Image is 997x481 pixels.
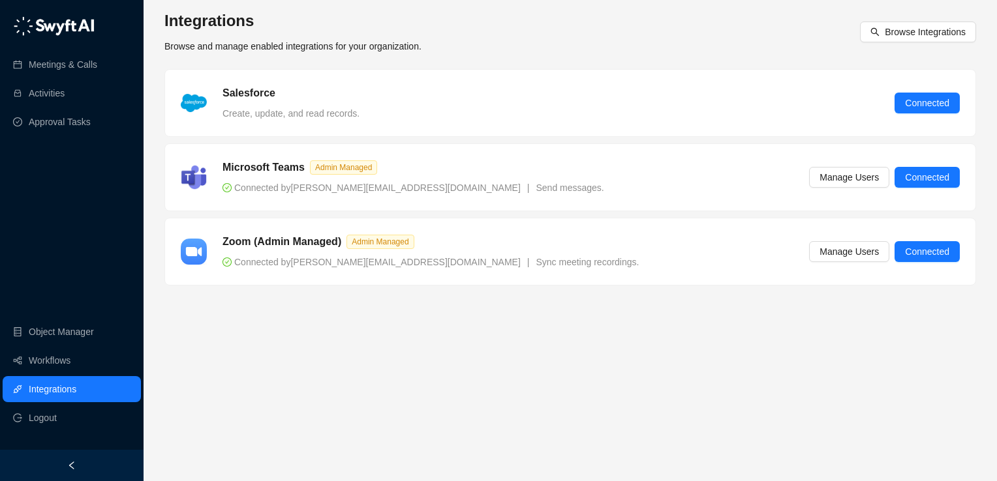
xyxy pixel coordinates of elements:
a: Meetings & Calls [29,51,97,78]
img: zoom-DkfWWZB2.png [181,239,207,265]
span: Logout [29,405,57,431]
span: Connected [905,170,949,184]
span: Connected by [PERSON_NAME][EMAIL_ADDRESS][DOMAIN_NAME] [222,182,521,193]
span: Manage Users [820,170,879,184]
span: | [527,182,530,193]
span: check-circle [222,257,232,267]
img: logo-05li4sbe.png [13,16,95,36]
h5: Microsoft Teams [222,160,305,175]
span: | [527,257,530,267]
span: Create, update, and read records. [222,108,360,119]
img: salesforce-ChMvK6Xa.png [181,94,207,112]
span: Connected by [PERSON_NAME][EMAIL_ADDRESS][DOMAIN_NAME] [222,257,521,267]
span: Browse and manage enabled integrations for your organization. [164,41,422,51]
button: Connected [895,241,960,262]
button: Browse Integrations [860,22,976,42]
span: Manage Users [820,244,879,259]
span: search [870,27,880,36]
a: Approval Tasks [29,109,91,135]
button: Manage Users [809,167,889,188]
span: Send messages. [536,182,604,193]
button: Manage Users [809,241,889,262]
span: Browse Integrations [885,25,966,39]
span: logout [13,413,22,422]
span: check-circle [222,183,232,192]
span: Admin Managed [346,235,414,249]
button: Connected [895,167,960,188]
a: Workflows [29,347,70,373]
a: Integrations [29,376,76,402]
h5: Zoom (Admin Managed) [222,234,341,250]
span: Admin Managed [310,160,377,175]
span: Connected [905,96,949,110]
span: left [67,461,76,470]
span: Connected [905,244,949,259]
h5: Salesforce [222,85,275,101]
h3: Integrations [164,10,422,31]
span: Sync meeting recordings. [536,257,639,267]
img: microsoft-teams-BZ5xE2bQ.png [181,165,207,189]
a: Activities [29,80,65,106]
a: Object Manager [29,319,94,345]
button: Connected [895,93,960,113]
